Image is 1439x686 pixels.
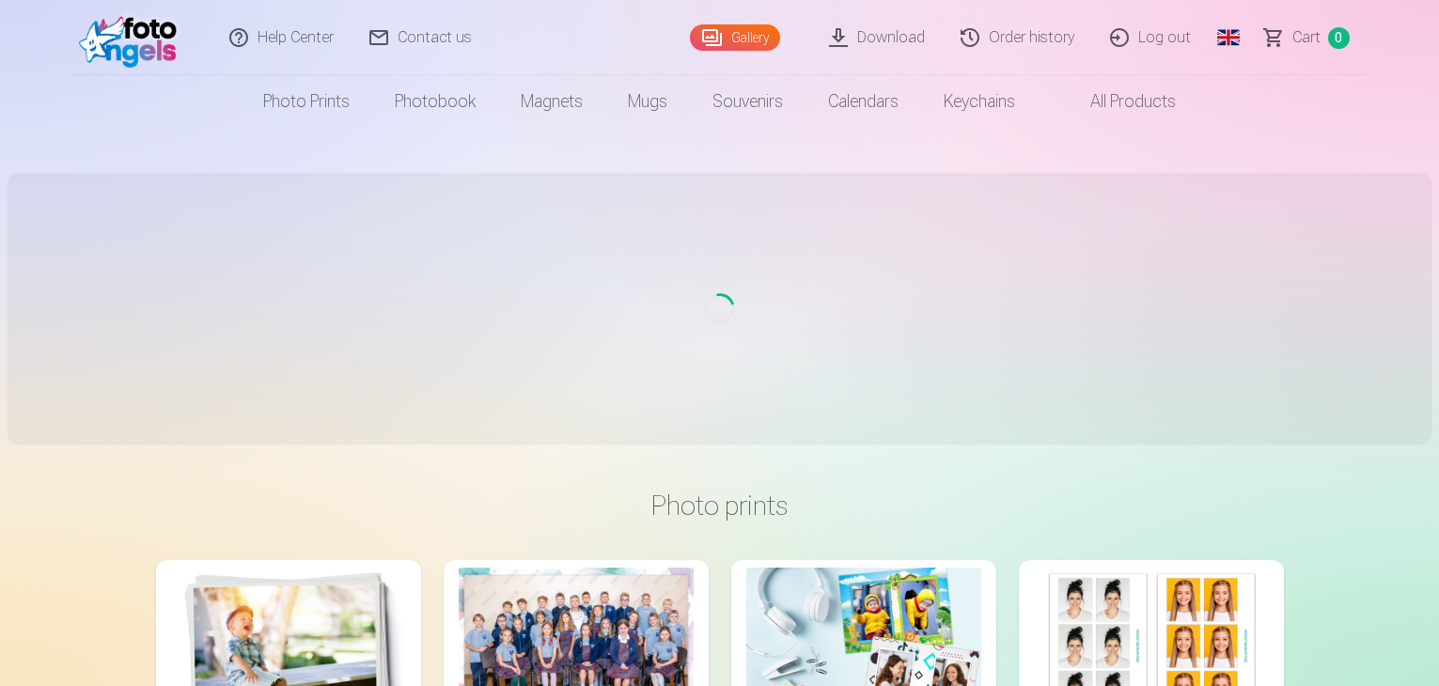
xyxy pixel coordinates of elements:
[690,24,780,51] a: Gallery
[498,75,605,128] a: Magnets
[79,8,187,68] img: /fa2
[605,75,690,128] a: Mugs
[241,75,372,128] a: Photo prints
[171,489,1269,522] h3: Photo prints
[1038,75,1198,128] a: All products
[921,75,1038,128] a: Keychains
[690,75,806,128] a: Souvenirs
[1328,27,1350,49] span: 0
[1292,26,1321,49] span: Сart
[372,75,498,128] a: Photobook
[806,75,921,128] a: Calendars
